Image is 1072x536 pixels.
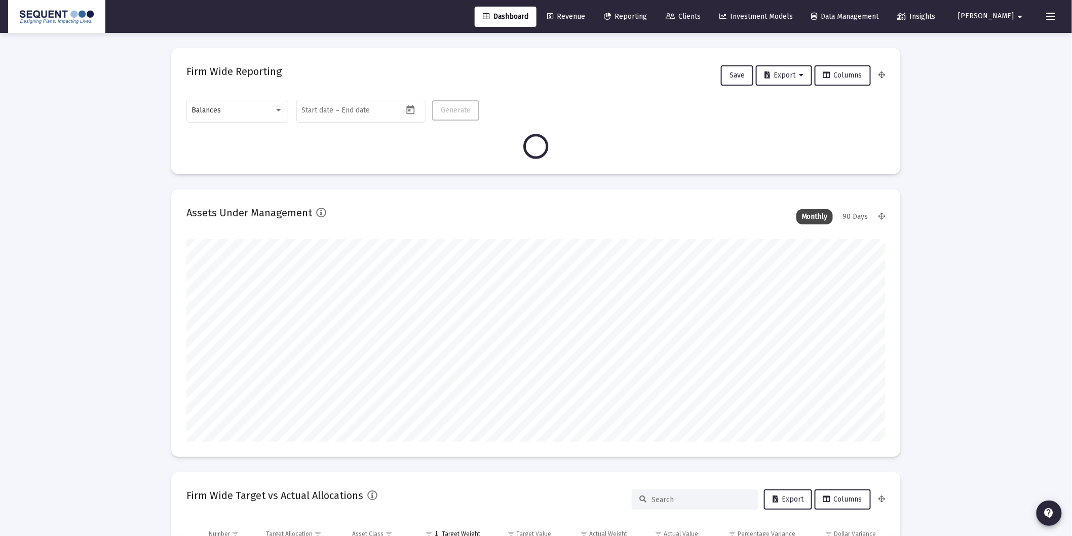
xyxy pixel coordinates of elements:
input: Start date [302,106,334,114]
a: Clients [658,7,709,27]
a: Investment Models [711,7,801,27]
span: Clients [666,12,701,21]
button: Save [721,65,753,86]
span: Export [764,71,803,80]
input: End date [342,106,391,114]
span: Investment Models [719,12,793,21]
span: Balances [192,106,221,114]
a: Reporting [596,7,655,27]
a: Revenue [539,7,593,27]
a: Dashboard [475,7,537,27]
span: – [336,106,340,114]
button: Columns [815,65,871,86]
button: Export [764,489,812,510]
h2: Firm Wide Reporting [186,63,282,80]
span: Reporting [604,12,647,21]
span: Columns [823,495,862,504]
button: Open calendar [403,102,418,117]
button: Generate [432,100,479,121]
span: Data Management [812,12,879,21]
span: Revenue [547,12,585,21]
a: Data Management [803,7,887,27]
mat-icon: contact_support [1043,507,1055,519]
button: Export [756,65,812,86]
span: Generate [441,106,471,114]
span: Dashboard [483,12,528,21]
h2: Assets Under Management [186,205,312,221]
div: 90 Days [838,209,873,224]
span: Insights [898,12,936,21]
span: Save [730,71,745,80]
span: [PERSON_NAME] [959,12,1014,21]
span: Export [773,495,803,504]
h2: Firm Wide Target vs Actual Allocations [186,487,363,504]
button: [PERSON_NAME] [946,6,1039,26]
mat-icon: arrow_drop_down [1014,7,1026,27]
input: Search [652,495,751,504]
img: Dashboard [16,7,98,27]
button: Columns [815,489,871,510]
div: Monthly [796,209,833,224]
a: Insights [890,7,944,27]
span: Columns [823,71,862,80]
